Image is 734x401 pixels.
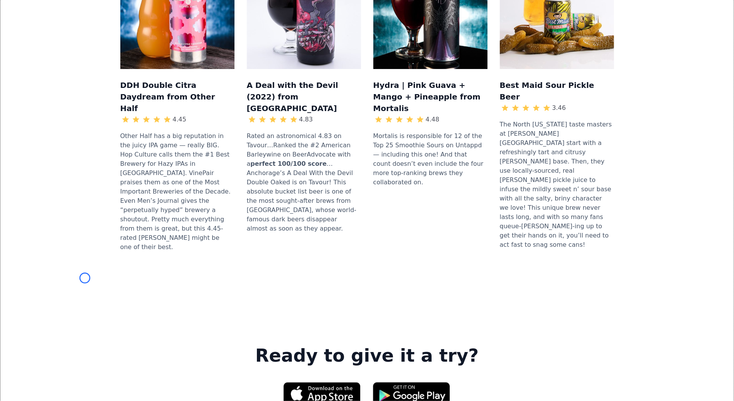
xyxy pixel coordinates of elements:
div: 3.46 [552,103,566,113]
div: The North [US_STATE] taste masters at [PERSON_NAME][GEOGRAPHIC_DATA] start with a refreshingly ta... [500,116,614,253]
div: Mortalis is responsible for 12 of the Top 25 Smoothie Sours on Untappd — including this one! And ... [373,128,488,191]
div: Rated an astronomical 4.83 on Tavour…Ranked the #2 American Barleywine on BeerAdvocate with a …An... [247,128,361,237]
div: 4.48 [425,115,439,124]
h3: A Deal with the Devil (2022) from [GEOGRAPHIC_DATA] [247,78,361,114]
h3: Hydra | Pink Guava + Mango + Pineapple from Mortalis [373,78,488,114]
strong: perfect 100/100 score [250,160,327,167]
h3: DDH Double Citra Daydream from Other Half [120,78,235,114]
div: 4.45 [172,115,186,124]
h3: Best Maid Sour Pickle Beer [500,78,614,103]
strong: Ready to give it a try? [255,345,479,367]
div: 4.83 [299,115,313,124]
div: Other Half has a big reputation in the juicy IPA game — really BIG. Hop Culture calls them the #1... [120,128,235,256]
